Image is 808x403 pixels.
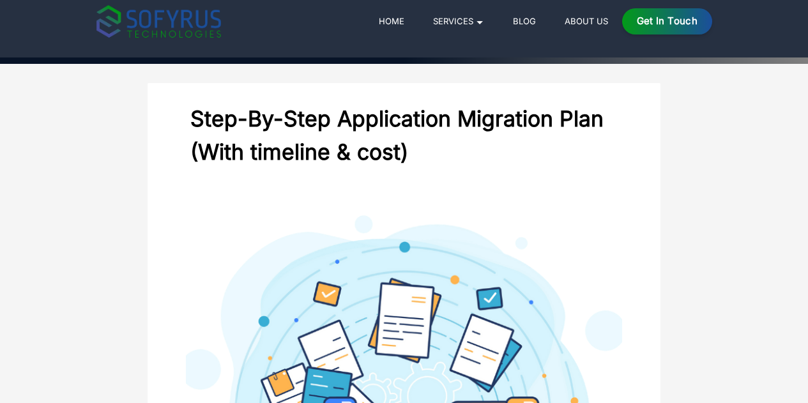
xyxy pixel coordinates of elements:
img: sofyrus [96,5,221,38]
a: Get in Touch [622,8,712,34]
a: About Us [560,13,613,29]
h2: Step-By-Step Application Migration Plan (With timeline & cost) [186,93,622,178]
a: Home [374,13,409,29]
a: Blog [508,13,540,29]
a: Services 🞃 [428,13,489,29]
